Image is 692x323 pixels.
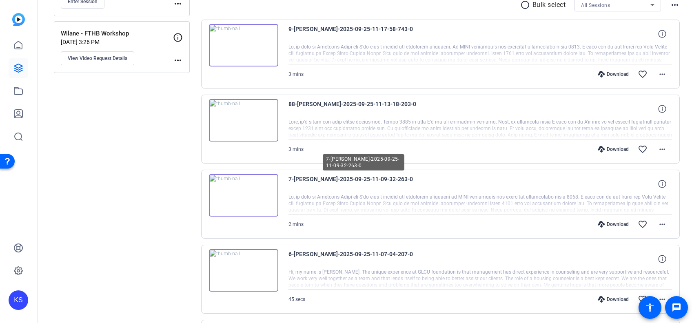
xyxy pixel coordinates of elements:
mat-icon: more_horiz [173,55,183,65]
span: All Sessions [581,2,610,8]
button: View Video Request Details [61,51,134,65]
div: KS [9,290,28,310]
span: 6-[PERSON_NAME]-2025-09-25-11-07-04-207-0 [288,249,439,269]
div: Download [594,296,633,303]
mat-icon: favorite_border [638,69,648,79]
mat-icon: favorite_border [638,144,648,154]
mat-icon: more_horiz [657,69,667,79]
img: thumb-nail [209,249,278,292]
div: Download [594,71,633,77]
mat-icon: more_horiz [657,144,667,154]
p: Wilane - FTHB Workshop [61,29,173,38]
span: 9-[PERSON_NAME]-2025-09-25-11-17-58-743-0 [288,24,439,44]
img: thumb-nail [209,24,278,66]
div: Download [594,221,633,228]
div: Download [594,146,633,153]
span: 45 secs [288,296,305,302]
mat-icon: more_horiz [657,219,667,229]
span: 2 mins [288,221,304,227]
mat-icon: favorite_border [638,294,648,304]
p: [DATE] 3:26 PM [61,39,173,45]
span: View Video Request Details [68,55,127,62]
span: 3 mins [288,71,304,77]
span: 88-[PERSON_NAME]-2025-09-25-11-13-18-203-0 [288,99,439,119]
img: thumb-nail [209,174,278,217]
img: blue-gradient.svg [12,13,25,26]
img: thumb-nail [209,99,278,142]
mat-icon: accessibility [645,303,655,312]
span: 3 mins [288,146,304,152]
span: 7-[PERSON_NAME]-2025-09-25-11-09-32-263-0 [288,174,439,194]
mat-icon: more_horiz [657,294,667,304]
mat-icon: message [672,303,681,312]
mat-icon: favorite_border [638,219,648,229]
